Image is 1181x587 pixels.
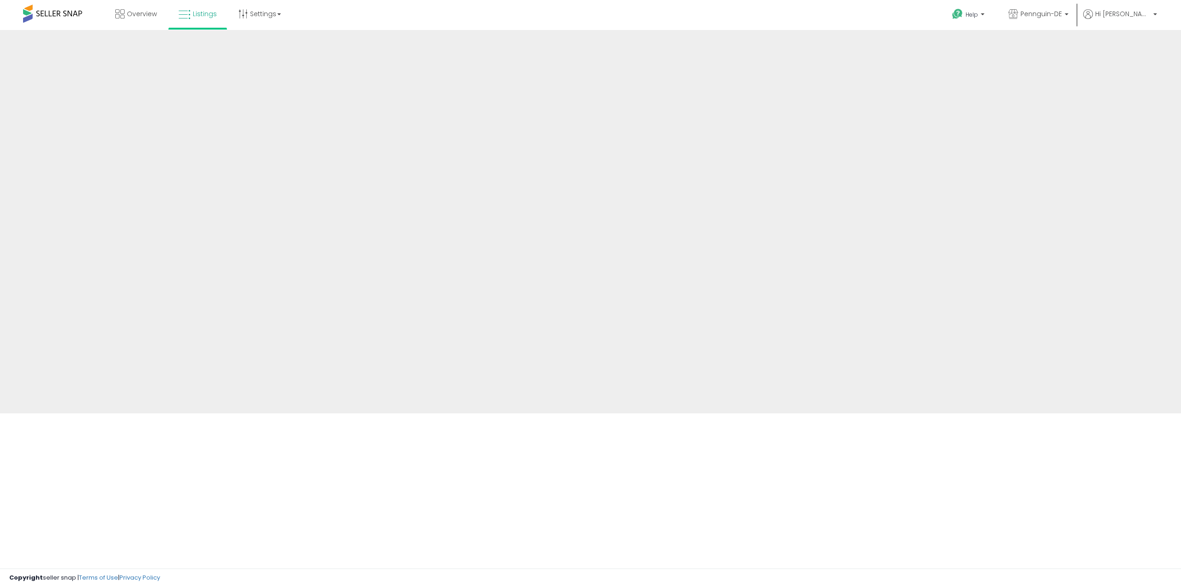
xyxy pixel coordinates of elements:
span: Overview [127,9,157,18]
a: Help [945,1,994,30]
span: Help [966,11,978,18]
span: Hi [PERSON_NAME] [1095,9,1151,18]
i: Get Help [952,8,963,20]
a: Hi [PERSON_NAME] [1083,9,1157,30]
span: Pennguin-DE [1020,9,1062,18]
span: Listings [193,9,217,18]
